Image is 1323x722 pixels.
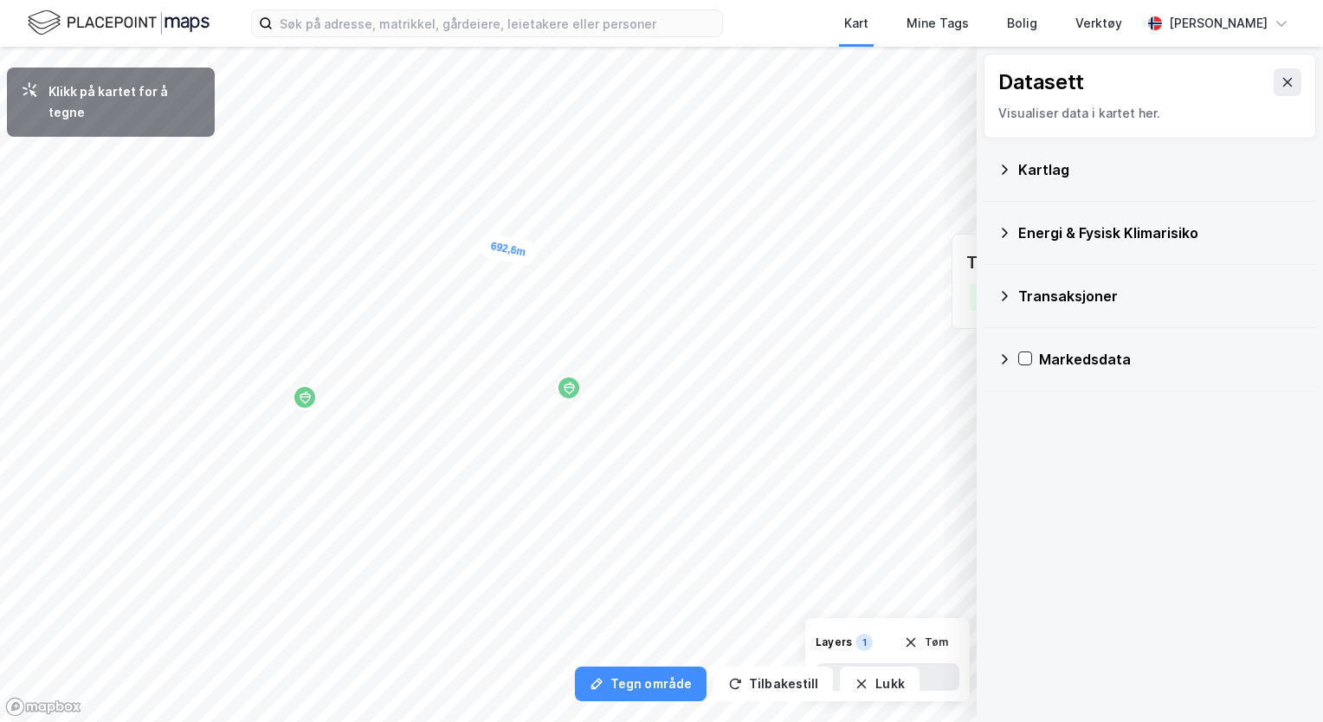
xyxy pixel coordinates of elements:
div: Energi & Fysisk Klimarisiko [1018,222,1302,243]
div: Klikk på kartet for å tegne [48,81,201,123]
div: Map marker [292,384,318,410]
a: Mapbox homepage [5,697,81,717]
div: Map marker [479,232,539,267]
button: Tøm [893,629,959,656]
input: Søk på adresse, matrikkel, gårdeiere, leietakere eller personer [273,10,722,36]
div: Tags [966,248,1008,276]
div: Mine Tags [907,13,969,34]
div: Datasett [998,68,1084,96]
div: Map marker [556,375,582,401]
div: [PERSON_NAME] [1169,13,1268,34]
div: Bolig [1007,13,1037,34]
img: logo.f888ab2527a4732fd821a326f86c7f29.svg [28,8,210,38]
button: Vis [816,663,959,691]
div: Transaksjoner [1018,286,1302,306]
div: 1 [855,634,873,651]
div: Kartlag [1018,159,1302,180]
div: Layers [816,635,852,649]
div: Visualiser data i kartet her. [998,103,1301,124]
div: Kart [844,13,868,34]
button: Lukk [840,667,919,701]
button: Tegn område [575,667,707,701]
div: Kontrollprogram for chat [1236,639,1323,722]
button: Tilbakestill [713,667,833,701]
div: Verktøy [1075,13,1122,34]
div: Markedsdata [1039,349,1302,370]
iframe: Chat Widget [1236,639,1323,722]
